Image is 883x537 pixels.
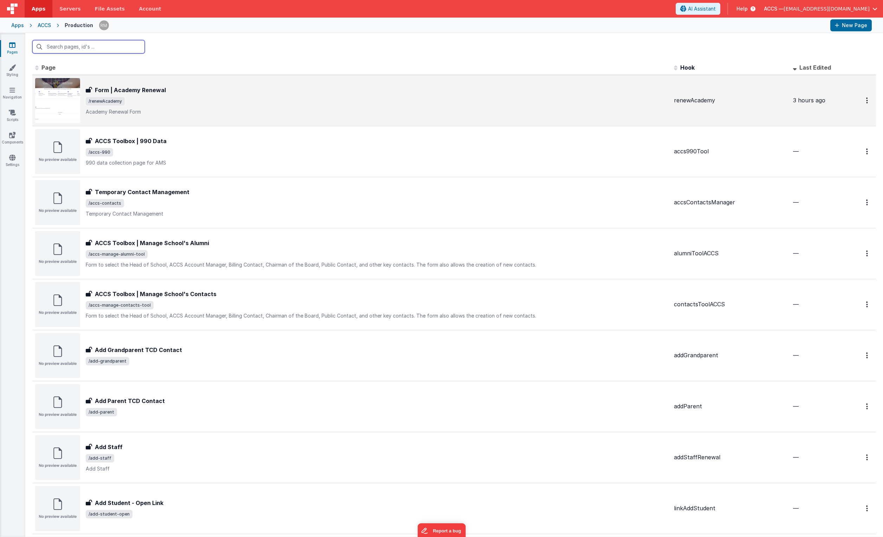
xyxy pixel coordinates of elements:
[86,510,132,518] span: /add-student-open
[793,250,799,257] span: —
[674,504,787,512] div: linkAddStudent
[676,3,720,15] button: AI Assistant
[674,351,787,359] div: addGrandparent
[793,403,799,410] span: —
[86,159,668,166] p: 990 data collection page for AMS
[862,297,873,312] button: Options
[862,93,873,108] button: Options
[674,402,787,410] div: addParent
[736,5,748,12] span: Help
[86,408,117,416] span: /add-parent
[674,453,787,461] div: addStaffRenewal
[86,148,113,156] span: /accs-990
[799,64,831,71] span: Last Edited
[32,5,45,12] span: Apps
[59,5,80,12] span: Servers
[862,450,873,465] button: Options
[674,249,787,257] div: alumniToolACCS
[95,5,125,12] span: File Assets
[784,5,870,12] span: [EMAIL_ADDRESS][DOMAIN_NAME]
[674,147,787,155] div: accs990Tool
[862,195,873,210] button: Options
[32,40,145,53] input: Search pages, id's ...
[95,443,123,451] h3: Add Staff
[86,312,668,319] p: Form to select the Head of School, ACCS Account Manager, Billing Contact, Chairman of the Board, ...
[95,86,166,94] h3: Form | Academy Renewal
[86,210,668,217] p: Temporary Contact Management
[95,499,163,507] h3: Add Student - Open Link
[862,144,873,159] button: Options
[86,199,124,207] span: /accs-contacts
[764,5,877,12] button: ACCS — [EMAIL_ADDRESS][DOMAIN_NAME]
[86,97,125,106] span: /renewAcademy
[95,290,216,298] h3: ACCS Toolbox | Manage School's Contacts
[41,64,56,71] span: Page
[674,300,787,308] div: contactsToolACCS
[38,22,51,29] div: ACCS
[86,465,668,472] p: Add Staff
[86,108,668,115] p: Academy Renewal Form
[862,501,873,516] button: Options
[95,397,165,405] h3: Add Parent TCD Contact
[793,148,799,155] span: —
[95,188,189,196] h3: Temporary Contact Management
[65,22,93,29] div: Production
[793,199,799,206] span: —
[86,261,668,268] p: Form to select the Head of School, ACCS Account Manager, Billing Contact, Chairman of the Board, ...
[86,357,129,365] span: /add-grandparent
[793,97,825,104] span: 3 hours ago
[793,454,799,461] span: —
[95,239,209,247] h3: ACCS Toolbox | Manage School's Alumni
[793,301,799,308] span: —
[862,348,873,363] button: Options
[86,454,114,462] span: /add-staff
[95,137,167,145] h3: ACCS Toolbox | 990 Data
[764,5,784,12] span: ACCS —
[862,246,873,261] button: Options
[11,22,24,29] div: Apps
[86,301,154,309] span: /accs-manage-contacts-tool
[830,19,872,31] button: New Page
[95,346,182,354] h3: Add Grandparent TCD Contact
[674,198,787,206] div: accsContactsManager
[99,20,109,30] img: 1e10b08f9103151d1000344c2f9be56b
[793,505,799,512] span: —
[680,64,695,71] span: Hook
[86,250,148,258] span: /accs-manage-alumni-tool
[674,96,787,104] div: renewAcademy
[793,352,799,359] span: —
[688,5,716,12] span: AI Assistant
[862,399,873,414] button: Options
